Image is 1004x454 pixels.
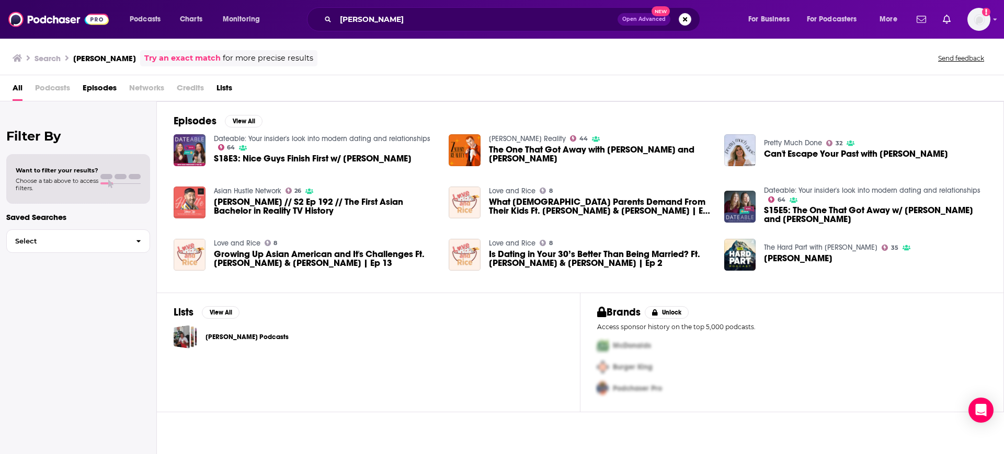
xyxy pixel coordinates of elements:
button: Select [6,229,150,253]
button: View All [225,115,263,127]
a: 26 [286,188,302,194]
a: 8 [540,240,553,246]
a: 64 [768,196,785,203]
a: Can't Escape Your Past with Vince Xu [764,149,948,158]
a: Vincent Xue [724,239,756,271]
img: Is Dating in Your 30’s Better Than Being Married? Ft. Kasey Ma & Vince Xu | Ep 2 [449,239,481,271]
span: S18E3: Nice Guys Finish First w/ [PERSON_NAME] [214,154,412,163]
button: open menu [872,11,910,28]
span: Podcasts [35,79,70,101]
a: Vince Xu // S2 Ep 192 // The First Asian Bachelor in Reality TV History [214,197,437,215]
a: S18E3: Nice Guys Finish First w/ Vince Xu [214,154,412,163]
button: open menu [741,11,803,28]
span: [PERSON_NAME] [764,254,832,263]
h2: Filter By [6,129,150,144]
a: Dateable: Your insider's look into modern dating and relationships [764,186,980,195]
span: Select [7,238,128,245]
span: For Business [748,12,790,27]
span: New [652,6,670,16]
span: 44 [579,136,588,141]
button: Open AdvancedNew [618,13,670,26]
a: ListsView All [174,306,239,319]
span: The One That Got Away with [PERSON_NAME] and [PERSON_NAME] [489,145,712,163]
button: open menu [215,11,273,28]
img: Can't Escape Your Past with Vince Xu [724,134,756,166]
span: 8 [549,241,553,246]
a: Episodes [83,79,117,101]
a: 64 [218,144,235,150]
span: What [DEMOGRAPHIC_DATA] Parents Demand From Their Kids Ft. [PERSON_NAME] & [PERSON_NAME] | Ep 15 [489,197,712,215]
span: Can't Escape Your Past with [PERSON_NAME] [764,149,948,158]
span: For Podcasters [807,12,857,27]
a: Love and Rice [489,239,535,248]
span: [PERSON_NAME] // S2 Ep 192 // The First Asian Bachelor in Reality TV History [214,197,437,215]
span: 64 [227,145,235,150]
p: Saved Searches [6,212,150,222]
img: Growing Up Asian American and It's Challenges Ft. Vince Xu & Kasey Ma | Ep 13 [174,239,206,271]
a: Podchaser - Follow, Share and Rate Podcasts [8,9,109,29]
img: The One That Got Away with Kasey Ma and Vince Xu [449,134,481,166]
img: S18E3: Nice Guys Finish First w/ Vince Xu [174,134,206,166]
span: Vince Tracy Podcasts [174,325,197,348]
a: The One That Got Away with Kasey Ma and Vince Xu [489,145,712,163]
h2: Lists [174,306,193,319]
a: Is Dating in Your 30’s Better Than Being Married? Ft. Kasey Ma & Vince Xu | Ep 2 [489,250,712,267]
div: Search podcasts, credits, & more... [317,7,710,31]
span: Logged in as SimonElement [967,8,990,31]
a: EpisodesView All [174,114,263,127]
span: 8 [273,241,277,246]
a: S15E5: The One That Got Away w/ Vince Xu and Yurika Yoneda [764,206,987,224]
span: 26 [294,189,301,193]
button: View All [202,306,239,319]
span: S15E5: The One That Got Away w/ [PERSON_NAME] and [PERSON_NAME] [764,206,987,224]
img: Second Pro Logo [593,356,613,378]
span: More [880,12,897,27]
h3: [PERSON_NAME] [73,53,136,63]
a: Show notifications dropdown [939,10,955,28]
div: Open Intercom Messenger [968,398,994,423]
button: Send feedback [935,54,987,63]
a: Lists [216,79,232,101]
img: What Asian Parents Demand From Their Kids Ft. Vince Xu & Kasey Ma | Ep 15 [449,187,481,218]
a: Try an exact match [144,52,221,64]
a: 32 [826,140,842,146]
a: Growing Up Asian American and It's Challenges Ft. Vince Xu & Kasey Ma | Ep 13 [214,250,437,267]
span: 8 [549,189,553,193]
a: Love and Rice [489,187,535,195]
span: Growing Up Asian American and It's Challenges Ft. [PERSON_NAME] & [PERSON_NAME] | Ep 13 [214,250,437,267]
a: Dateable: Your insider's look into modern dating and relationships [214,134,430,143]
a: 8 [540,188,553,194]
span: Burger King [613,363,653,371]
span: Want to filter your results? [16,167,98,174]
a: All [13,79,22,101]
a: Zachary Reality [489,134,566,143]
span: Networks [129,79,164,101]
button: open menu [800,11,872,28]
svg: Add a profile image [982,8,990,16]
span: 32 [836,141,842,146]
span: Is Dating in Your 30’s Better Than Being Married? Ft. [PERSON_NAME] & [PERSON_NAME] | Ep 2 [489,250,712,267]
span: Podcasts [130,12,161,27]
span: for more precise results [223,52,313,64]
a: Vincent Xue [764,254,832,263]
span: Monitoring [223,12,260,27]
img: Third Pro Logo [593,378,613,399]
a: Pretty Much Done [764,138,822,147]
a: Vince Xu // S2 Ep 192 // The First Asian Bachelor in Reality TV History [174,187,206,218]
p: Access sponsor history on the top 5,000 podcasts. [597,323,987,331]
a: 35 [882,245,898,251]
span: Open Advanced [622,17,666,22]
img: User Profile [967,8,990,31]
a: 8 [265,240,278,246]
input: Search podcasts, credits, & more... [336,11,618,28]
button: Unlock [645,306,689,319]
a: Asian Hustle Network [214,187,281,195]
span: Charts [180,12,202,27]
